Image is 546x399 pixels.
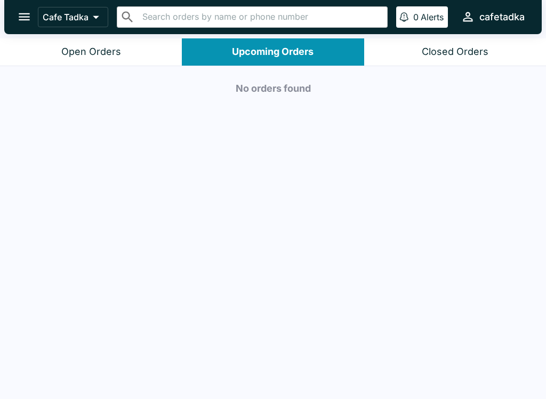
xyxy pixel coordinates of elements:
input: Search orders by name or phone number [139,10,383,25]
button: open drawer [11,3,38,30]
div: Closed Orders [422,46,488,58]
p: Cafe Tadka [43,12,89,22]
div: Upcoming Orders [232,46,314,58]
button: cafetadka [456,5,529,28]
p: Alerts [421,12,444,22]
button: Cafe Tadka [38,7,108,27]
div: Open Orders [61,46,121,58]
div: cafetadka [479,11,525,23]
p: 0 [413,12,419,22]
